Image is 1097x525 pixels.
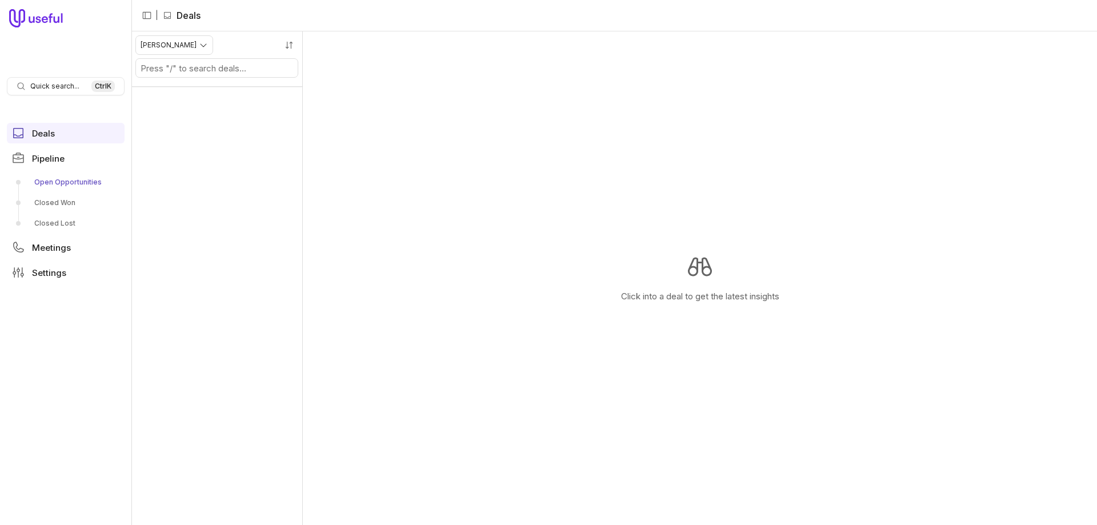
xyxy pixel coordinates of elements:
[32,129,55,138] span: Deals
[131,31,303,525] nav: Deals
[7,148,125,169] a: Pipeline
[32,243,71,252] span: Meetings
[30,82,79,91] span: Quick search...
[7,194,125,212] a: Closed Won
[7,173,125,191] a: Open Opportunities
[7,123,125,143] a: Deals
[7,173,125,233] div: Pipeline submenu
[155,9,158,22] span: |
[91,81,115,92] kbd: Ctrl K
[281,37,298,54] button: Sort by
[32,268,66,277] span: Settings
[163,9,201,22] li: Deals
[7,237,125,258] a: Meetings
[32,154,65,163] span: Pipeline
[138,7,155,24] button: Collapse sidebar
[621,290,779,303] p: Click into a deal to get the latest insights
[7,214,125,233] a: Closed Lost
[136,59,298,77] input: Search deals by name
[7,262,125,283] a: Settings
